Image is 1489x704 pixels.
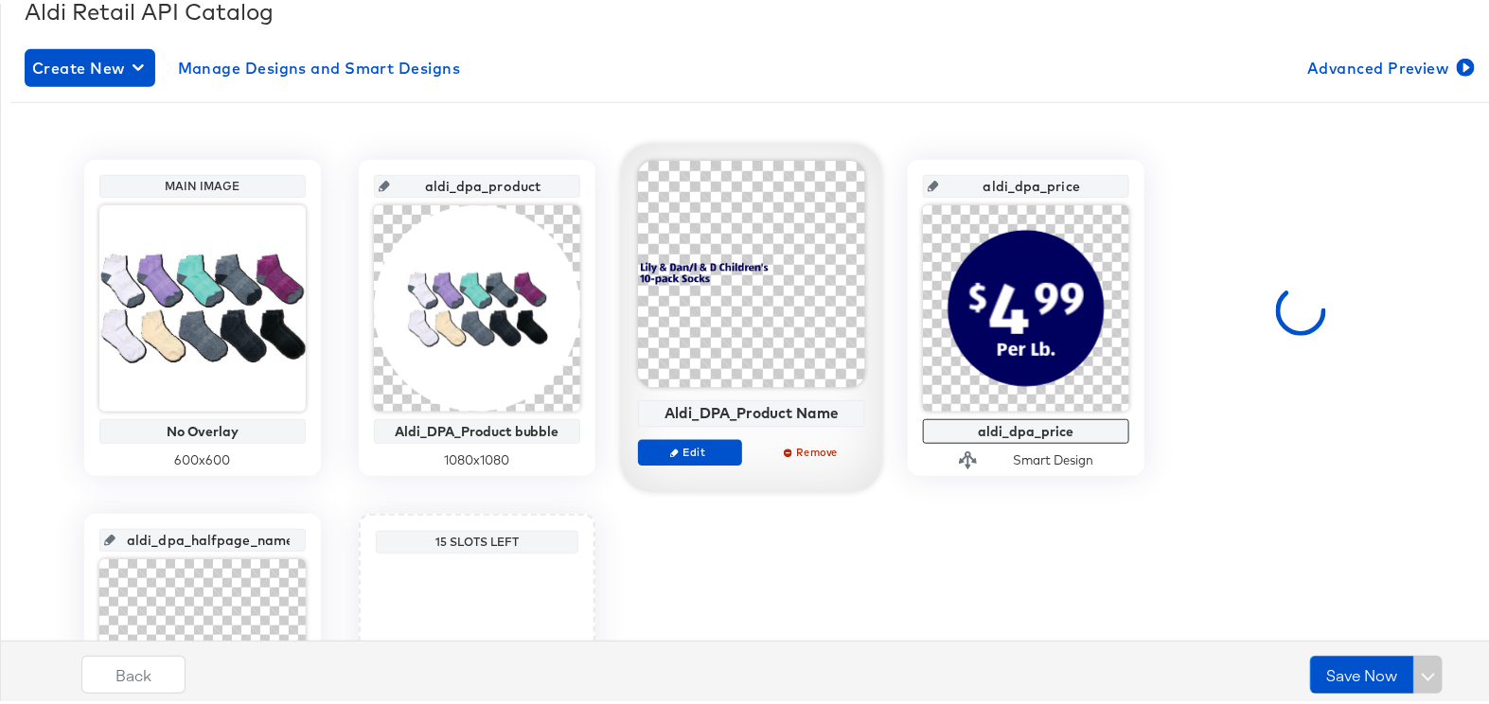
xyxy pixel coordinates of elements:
div: No Overlay [104,420,301,435]
span: Advanced Preview [1307,51,1471,78]
div: Main Image [104,175,301,190]
button: Remove [761,435,865,462]
div: Smart Design [1013,448,1093,466]
div: Aldi_DPA_Product bubble [379,420,576,435]
button: Manage Designs and Smart Designs [170,45,469,83]
button: Edit [638,435,742,462]
div: Aldi_DPA_Product Name [644,401,860,418]
div: 15 Slots Left [381,531,574,546]
div: 600 x 600 [99,448,306,466]
button: Advanced Preview [1300,45,1479,83]
div: 1080 x 1080 [374,448,580,466]
span: Edit [647,441,734,455]
span: Create New [32,51,148,78]
span: Remove [770,441,857,455]
div: aldi_dpa_price [928,420,1125,435]
button: Save Now [1310,652,1414,690]
span: Manage Designs and Smart Designs [178,51,461,78]
button: Back [81,652,186,690]
button: Create New [25,45,155,83]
